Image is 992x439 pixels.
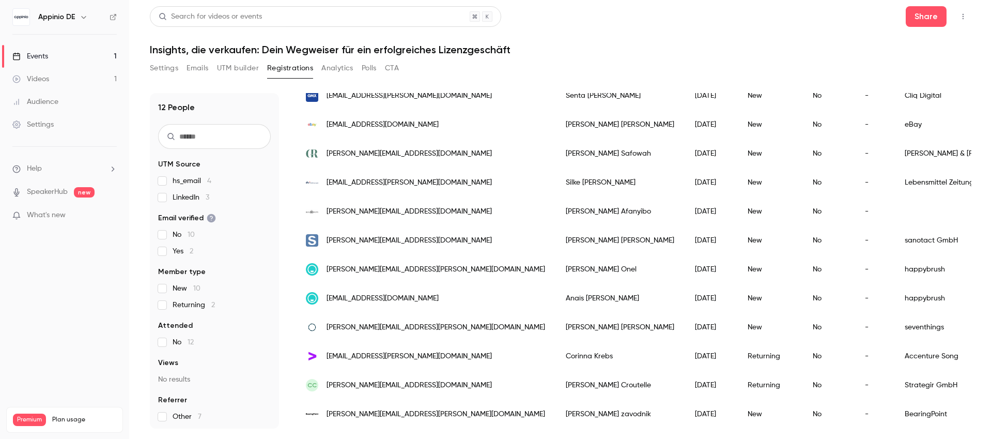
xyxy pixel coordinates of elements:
[306,147,318,160] img: gr-personalberatung.de
[802,226,855,255] div: No
[306,89,318,102] img: gmx.de
[306,292,318,305] img: happybrush.de
[855,284,894,313] div: -
[327,264,545,275] span: [PERSON_NAME][EMAIL_ADDRESS][PERSON_NAME][DOMAIN_NAME]
[12,163,117,174] li: help-dropdown-opener
[685,313,737,342] div: [DATE]
[306,181,318,184] img: dfv.de
[206,194,209,201] span: 3
[802,342,855,371] div: No
[555,313,685,342] div: [PERSON_NAME] [PERSON_NAME]
[207,177,211,185] span: 4
[327,119,439,130] span: [EMAIL_ADDRESS][DOMAIN_NAME]
[737,284,802,313] div: New
[159,11,262,22] div: Search for videos or events
[321,60,353,77] button: Analytics
[737,313,802,342] div: New
[158,101,195,114] h1: 12 People
[555,226,685,255] div: [PERSON_NAME] [PERSON_NAME]
[217,60,259,77] button: UTM builder
[74,187,95,198] span: new
[12,51,48,62] div: Events
[13,414,46,426] span: Premium
[188,231,195,238] span: 10
[737,168,802,197] div: New
[267,60,313,77] button: Registrations
[306,234,318,247] img: sanotact.de
[327,322,545,333] span: [PERSON_NAME][EMAIL_ADDRESS][PERSON_NAME][DOMAIN_NAME]
[327,409,545,420] span: [PERSON_NAME][EMAIL_ADDRESS][PERSON_NAME][DOMAIN_NAME]
[173,412,202,422] span: Other
[306,263,318,276] img: happybrush.de
[855,139,894,168] div: -
[198,413,202,420] span: 7
[306,321,318,334] img: seventhings.com
[173,176,211,186] span: hs_email
[327,148,492,159] span: [PERSON_NAME][EMAIL_ADDRESS][DOMAIN_NAME]
[802,110,855,139] div: No
[737,400,802,429] div: New
[306,413,318,415] img: bearingpoint.com
[685,168,737,197] div: [DATE]
[158,159,200,170] span: UTM Source
[555,197,685,226] div: [PERSON_NAME] Afanyibo
[685,139,737,168] div: [DATE]
[211,301,215,309] span: 2
[158,374,271,385] p: No results
[855,342,894,371] div: -
[327,380,492,391] span: [PERSON_NAME][EMAIL_ADDRESS][DOMAIN_NAME]
[737,255,802,284] div: New
[306,205,318,218] img: bijou-brigitte.com
[737,110,802,139] div: New
[307,381,317,390] span: CC
[173,246,193,256] span: Yes
[685,226,737,255] div: [DATE]
[188,339,194,346] span: 12
[855,255,894,284] div: -
[855,110,894,139] div: -
[27,187,68,198] a: SpeakerHub
[193,285,200,292] span: 10
[855,313,894,342] div: -
[158,321,193,331] span: Attended
[173,230,195,240] span: No
[685,400,737,429] div: [DATE]
[737,81,802,110] div: New
[173,192,209,203] span: LinkedIn
[306,350,318,362] img: accenture.com
[737,342,802,371] div: Returning
[555,255,685,284] div: [PERSON_NAME] Onel
[327,293,439,304] span: [EMAIL_ADDRESS][DOMAIN_NAME]
[555,284,685,313] div: Anaïs [PERSON_NAME]
[12,119,54,130] div: Settings
[855,371,894,400] div: -
[737,197,802,226] div: New
[52,416,116,424] span: Plan usage
[802,81,855,110] div: No
[685,197,737,226] div: [DATE]
[27,210,66,221] span: What's new
[306,118,318,131] img: ebay.com
[802,197,855,226] div: No
[173,283,200,294] span: New
[802,255,855,284] div: No
[327,351,492,362] span: [EMAIL_ADDRESS][PERSON_NAME][DOMAIN_NAME]
[855,226,894,255] div: -
[104,211,117,220] iframe: Noticeable Trigger
[555,342,685,371] div: Corinna Krebs
[158,395,187,405] span: Referrer
[685,284,737,313] div: [DATE]
[737,226,802,255] div: New
[802,313,855,342] div: No
[737,139,802,168] div: New
[906,6,947,27] button: Share
[555,110,685,139] div: [PERSON_NAME] [PERSON_NAME]
[802,400,855,429] div: No
[173,337,194,347] span: No
[802,284,855,313] div: No
[855,400,894,429] div: -
[158,358,178,368] span: Views
[802,139,855,168] div: No
[327,90,492,101] span: [EMAIL_ADDRESS][PERSON_NAME][DOMAIN_NAME]
[327,177,492,188] span: [EMAIL_ADDRESS][PERSON_NAME][DOMAIN_NAME]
